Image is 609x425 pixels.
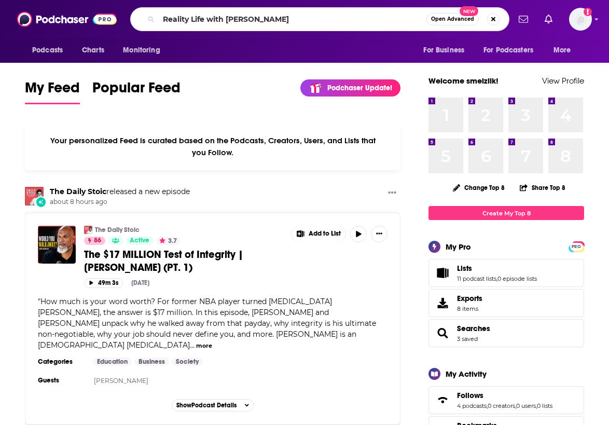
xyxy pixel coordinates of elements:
[457,264,472,273] span: Lists
[541,10,557,28] a: Show notifications dropdown
[92,79,181,104] a: Popular Feed
[542,76,584,86] a: View Profile
[126,237,154,245] a: Active
[84,248,243,274] span: The $17 MILLION Test of Integrity | [PERSON_NAME] (PT. 1)
[570,243,583,251] span: PRO
[25,79,80,104] a: My Feed
[569,8,592,31] button: Show profile menu
[446,369,487,379] div: My Activity
[327,84,392,92] p: Podchaser Update!
[190,340,195,350] span: ...
[92,79,181,103] span: Popular Feed
[537,402,552,409] a: 0 lists
[516,402,536,409] a: 0 users
[384,187,400,200] button: Show More Button
[569,8,592,31] img: User Profile
[416,40,477,60] button: open menu
[84,248,284,274] a: The $17 MILLION Test of Integrity | [PERSON_NAME] (PT. 1)
[50,187,106,196] a: The Daily Stoic
[94,236,101,246] span: 86
[584,8,592,16] svg: Add a profile image
[477,40,548,60] button: open menu
[447,181,511,194] button: Change Top 8
[130,7,509,31] div: Search podcasts, credits, & more...
[457,324,490,333] a: Searches
[431,17,474,22] span: Open Advanced
[497,275,537,282] a: 0 episode lists
[457,335,478,342] a: 3 saved
[95,226,140,234] a: The Daily Stoic
[457,391,483,400] span: Follows
[428,289,584,317] a: Exports
[446,242,471,252] div: My Pro
[457,294,482,303] span: Exports
[38,358,85,366] h3: Categories
[25,40,76,60] button: open menu
[371,226,387,242] button: Show More Button
[156,237,180,245] button: 3.7
[519,177,566,198] button: Share Top 8
[515,10,532,28] a: Show notifications dropdown
[50,198,190,207] span: about 8 hours ago
[35,196,47,208] div: New Episode
[428,319,584,347] span: Searches
[82,43,104,58] span: Charts
[432,326,453,340] a: Searches
[496,275,497,282] span: ,
[553,43,571,58] span: More
[38,297,376,350] span: How much is your word worth? For former NBA player turned [MEDICAL_DATA] [PERSON_NAME], the answe...
[483,43,533,58] span: For Podcasters
[50,187,190,197] h3: released a new episode
[84,226,92,234] img: The Daily Stoic
[428,206,584,220] a: Create My Top 8
[569,8,592,31] span: Logged in as smeizlik
[432,393,453,407] a: Follows
[38,376,85,385] h3: Guests
[75,40,110,60] a: Charts
[38,226,76,264] img: The $17 MILLION Test of Integrity | John Amaechi (PT. 1)
[17,9,117,29] img: Podchaser - Follow, Share and Rate Podcasts
[131,279,149,286] div: [DATE]
[432,296,453,310] span: Exports
[428,259,584,287] span: Lists
[94,377,148,385] a: [PERSON_NAME]
[172,399,254,412] button: ShowPodcast Details
[134,358,169,366] a: Business
[25,79,80,103] span: My Feed
[423,43,464,58] span: For Business
[546,40,584,60] button: open menu
[292,226,345,242] button: Show More Button
[536,402,537,409] span: ,
[426,13,479,25] button: Open AdvancedNew
[176,402,237,409] span: Show Podcast Details
[457,391,552,400] a: Follows
[457,402,487,409] a: 4 podcasts
[570,242,583,250] a: PRO
[159,11,426,28] input: Search podcasts, credits, & more...
[93,358,132,366] a: Education
[84,278,123,288] button: 49m 3s
[457,305,482,312] span: 8 items
[428,76,499,86] a: Welcome smeizlik!
[123,43,160,58] span: Monitoring
[309,230,341,238] span: Add to List
[25,187,44,205] img: The Daily Stoic
[130,236,149,246] span: Active
[460,6,478,16] span: New
[457,275,496,282] a: 11 podcast lists
[515,402,516,409] span: ,
[196,341,212,350] button: more
[428,386,584,414] span: Follows
[116,40,173,60] button: open menu
[457,264,537,273] a: Lists
[488,402,515,409] a: 0 creators
[32,43,63,58] span: Podcasts
[487,402,488,409] span: ,
[25,123,400,170] div: Your personalized Feed is curated based on the Podcasts, Creators, Users, and Lists that you Follow.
